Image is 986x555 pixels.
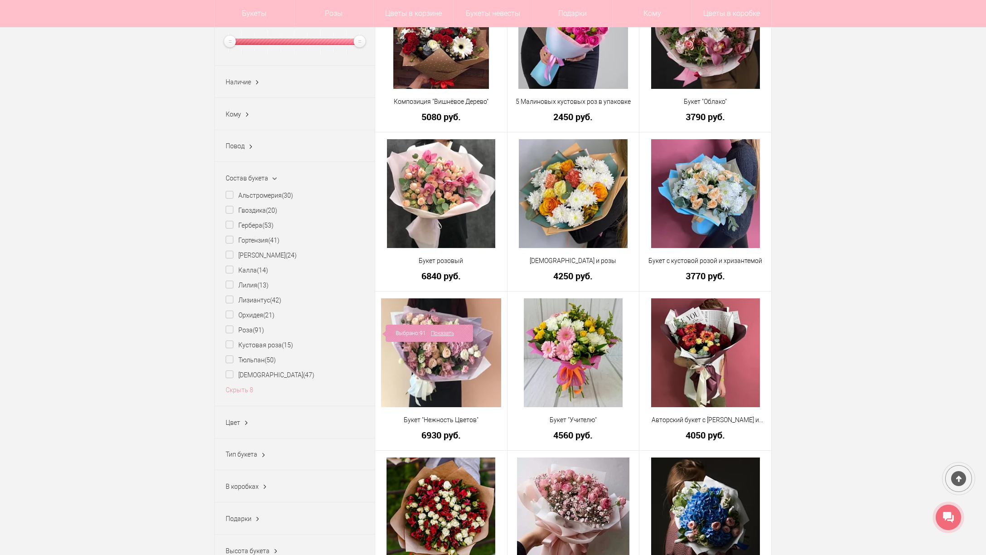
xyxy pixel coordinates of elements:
a: 6840 руб. [381,271,501,281]
ins: (13) [257,282,269,289]
a: Букет "Учителю" [513,415,633,425]
label: Роза [226,326,264,335]
label: [PERSON_NAME] [226,251,297,260]
a: 6930 руб. [381,430,501,440]
ins: (24) [285,252,297,259]
a: 4560 руб. [513,430,633,440]
label: Орхидея [226,311,275,320]
img: Букет с кустовой розой и хризантемой [651,139,760,248]
a: 2450 руб. [513,112,633,122]
ins: (91) [253,326,264,334]
span: Высота букета [226,547,270,555]
ins: (15) [282,341,293,349]
a: Букет с кустовой розой и хризантемой [645,256,765,266]
span: Цвет [226,419,240,426]
img: Букет "Нежность Цветов" [381,298,501,407]
div: Выбрано: [382,325,473,342]
span: Тип букета [226,451,257,458]
img: Авторский букет с герберой и розой [651,298,760,407]
label: Гербера [226,221,274,230]
span: Наличие [226,78,251,86]
img: Хризантемы и розы [519,139,628,248]
label: Лилия [226,281,269,290]
a: 4050 руб. [645,430,765,440]
ins: (20) [266,207,277,214]
label: Альстромерия [226,191,293,200]
span: 91 [420,325,426,342]
label: Лизиантус [226,296,281,305]
ins: (30) [282,192,293,199]
ins: (41) [268,237,280,244]
span: Подарки [226,515,251,522]
a: 5080 руб. [381,112,501,122]
ins: (14) [257,267,268,274]
ins: (47) [303,371,314,379]
a: Авторский букет с [PERSON_NAME] и розой [645,415,765,425]
label: Тюльпан [226,355,276,365]
ins: (21) [263,312,275,319]
a: 5 Малиновых кустовых роз в упаковке [513,97,633,107]
ins: (42) [270,297,281,304]
span: Состав букета [226,175,268,182]
ins: (53) [262,222,274,229]
a: 3790 руб. [645,112,765,122]
a: Букет "Облако" [645,97,765,107]
a: Показать [431,325,454,342]
a: Скрыть 8 [226,386,253,394]
a: 3770 руб. [645,271,765,281]
span: В коробках [226,483,259,490]
span: Кому [226,111,241,118]
label: Гортензия [226,236,280,245]
img: Букет розовый [387,139,495,248]
label: [DEMOGRAPHIC_DATA] [226,370,314,380]
img: Букет "Учителю" [524,298,622,407]
a: [DEMOGRAPHIC_DATA] и розы [513,256,633,266]
ins: (50) [265,356,276,364]
label: Кустовая роза [226,341,293,350]
a: Букет "Нежность Цветов" [381,415,501,425]
label: Гвоздика [226,206,277,215]
span: Повод [226,142,245,150]
a: Букет розовый [381,256,501,266]
label: Калла [226,266,268,275]
a: 4250 руб. [513,271,633,281]
a: Композиция "Вишнёвое Дерево" [381,97,501,107]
